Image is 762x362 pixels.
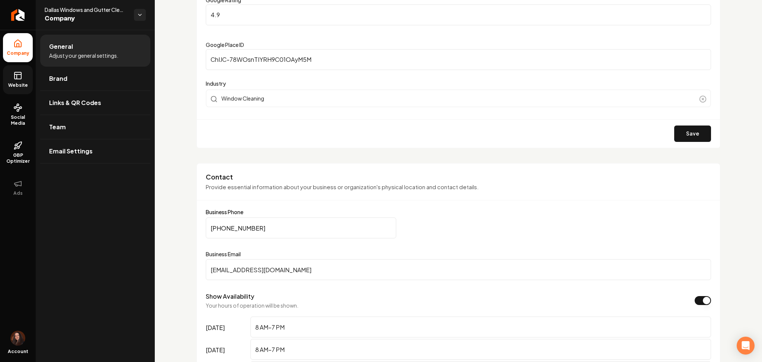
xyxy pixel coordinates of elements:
[737,337,755,355] div: Abrir Intercom Messenger
[206,183,711,191] p: Provide essential information about your business or organization's physical location and contact...
[206,79,711,88] label: Industry
[49,74,67,83] span: Brand
[3,65,33,94] a: Website
[10,190,26,196] span: Ads
[45,6,128,13] span: Dallas Windows and Gutter Cleaning
[674,126,711,142] button: Save
[45,13,128,24] span: Company
[206,172,711,181] h3: Contact
[10,331,25,346] button: Open user button
[49,52,118,59] span: Adjust your general settings.
[40,115,150,139] a: Team
[8,349,28,355] span: Account
[206,250,711,258] label: Business Email
[3,97,33,132] a: Social Media
[206,292,254,300] label: Show Availability
[5,82,31,88] span: Website
[4,50,32,56] span: Company
[49,123,66,131] span: Team
[3,114,33,126] span: Social Media
[40,91,150,115] a: Links & QR Codes
[3,152,33,164] span: GBP Optimizer
[49,98,101,107] span: Links & QR Codes
[250,339,711,360] input: Enter hours
[49,147,93,156] span: Email Settings
[40,139,150,163] a: Email Settings
[206,41,244,48] label: Google Place ID
[11,9,25,21] img: Rebolt Logo
[206,317,247,339] label: [DATE]
[3,173,33,202] button: Ads
[206,259,711,280] input: Business Email
[206,49,711,70] input: Google Place ID
[206,339,247,361] label: [DATE]
[206,209,711,215] label: Business Phone
[250,317,711,337] input: Enter hours
[206,302,298,309] p: Your hours of operation will be shown.
[49,42,73,51] span: General
[40,67,150,90] a: Brand
[10,331,25,346] img: Delfina Cavallaro
[206,4,711,25] input: Google Rating
[3,135,33,170] a: GBP Optimizer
